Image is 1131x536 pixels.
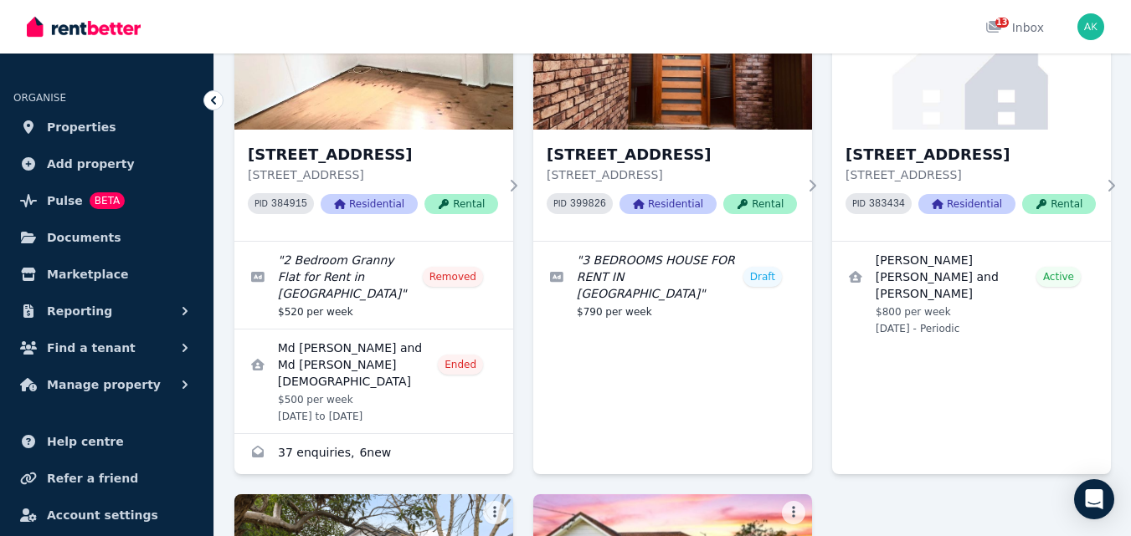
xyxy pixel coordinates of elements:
a: Refer a friend [13,462,200,495]
a: View details for Md Forhad Gazi and Md Mahabub Islam [234,329,513,433]
span: ORGANISE [13,92,66,104]
code: 384915 [271,198,307,210]
span: Documents [47,227,121,248]
img: Azad Kalam [1077,13,1104,40]
h3: [STREET_ADDRESS] [846,143,1096,166]
span: Pulse [47,191,83,211]
span: Residential [321,194,418,214]
button: More options [483,501,506,524]
span: Rental [1022,194,1096,214]
button: More options [782,501,805,524]
small: PID [852,199,866,208]
span: BETA [90,192,125,209]
code: 383434 [869,198,905,210]
button: Reporting [13,294,200,328]
a: Add property [13,147,200,181]
span: Residential [918,194,1015,214]
span: Properties [47,117,116,137]
a: Account settings [13,498,200,532]
span: Rental [723,194,797,214]
span: Manage property [47,375,161,395]
span: Residential [619,194,717,214]
img: RentBetter [27,14,141,39]
button: Manage property [13,368,200,401]
a: Help centre [13,425,200,458]
button: Find a tenant [13,331,200,365]
p: [STREET_ADDRESS] [547,166,797,183]
span: Rental [424,194,498,214]
a: Edit listing: 3 BEDROOMS HOUSE FOR RENT IN LAKEMBA [533,242,812,329]
span: Find a tenant [47,338,136,358]
a: Marketplace [13,258,200,291]
p: [STREET_ADDRESS] [248,166,498,183]
div: Open Intercom Messenger [1074,479,1114,519]
a: PulseBETA [13,184,200,217]
a: Edit listing: 2 Bedroom Granny Flat for Rent in Lakemba [234,242,513,329]
a: Properties [13,110,200,144]
small: PID [553,199,567,208]
h3: [STREET_ADDRESS] [547,143,797,166]
a: Documents [13,221,200,254]
code: 399826 [570,198,606,210]
span: Reporting [47,301,112,321]
span: Marketplace [47,264,128,284]
small: PID [254,199,268,208]
p: [STREET_ADDRESS] [846,166,1096,183]
a: View details for Magdy Reiad Fathalla Hassan and Fatmaelzahra Mohamed [832,242,1111,345]
span: 13 [995,18,1009,28]
span: Help centre [47,431,124,452]
h3: [STREET_ADDRESS] [248,143,498,166]
span: Account settings [47,505,158,525]
a: Enquiries for 2/29 Garrong Rd, Lakemba [234,434,513,474]
span: Refer a friend [47,468,138,488]
span: Add property [47,154,135,174]
div: Inbox [985,19,1044,36]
